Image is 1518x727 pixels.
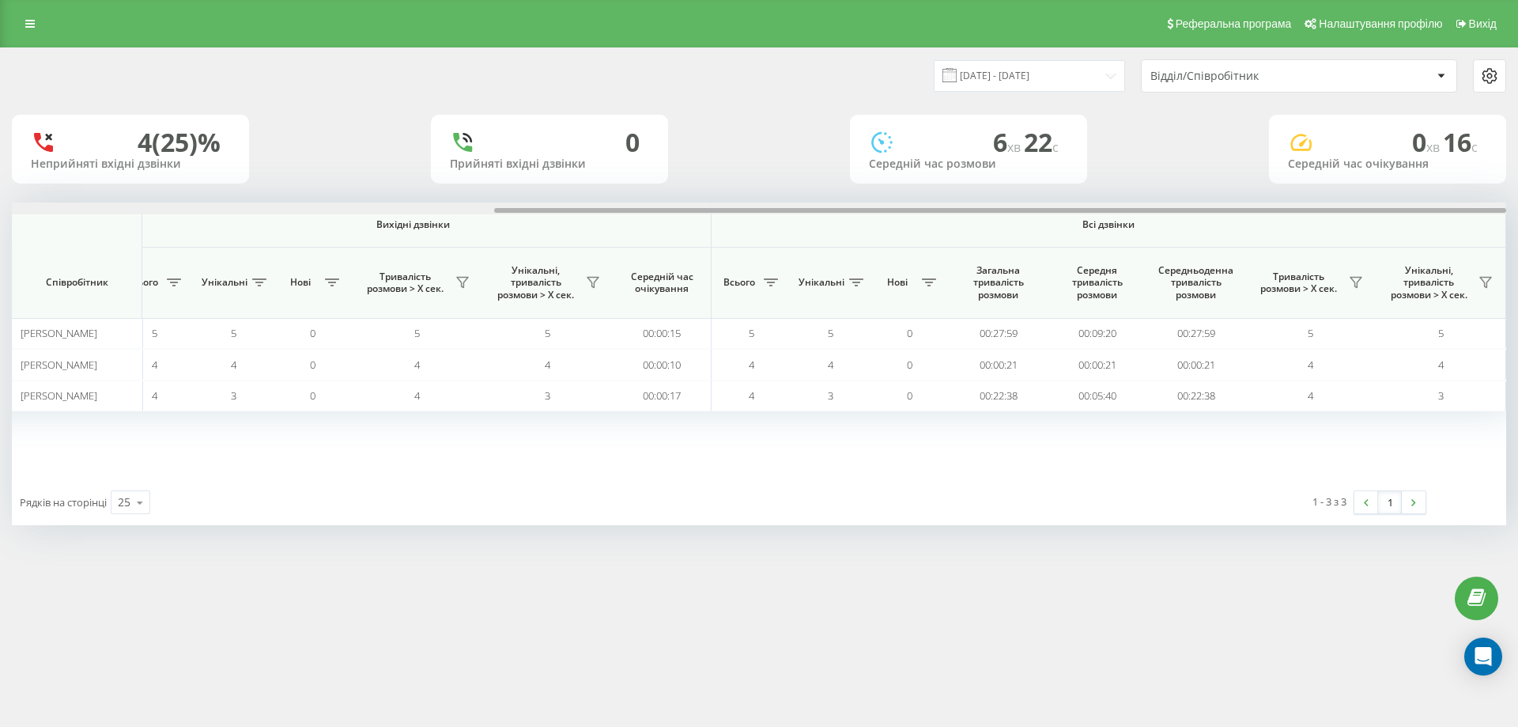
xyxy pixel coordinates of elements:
span: Вихідні дзвінки [152,218,674,231]
span: Співробітник [25,276,128,289]
span: 4 [152,388,157,403]
div: 0 [625,127,640,157]
span: 22 [1024,125,1059,159]
div: 25 [118,494,130,510]
span: 4 [152,358,157,372]
span: Унікальні [799,276,844,289]
div: Неприйняті вхідні дзвінки [31,157,230,171]
div: Відділ/Співробітник [1150,70,1339,83]
div: Прийняті вхідні дзвінки [450,157,649,171]
td: 00:05:40 [1048,381,1146,411]
span: Середньоденна тривалість розмови [1158,264,1233,301]
span: 4 [1438,358,1444,372]
span: 16 [1443,125,1478,159]
td: 00:27:59 [1146,318,1245,349]
div: 1 - 3 з 3 [1312,494,1346,509]
span: [PERSON_NAME] [21,388,97,403]
span: 5 [231,326,236,340]
span: 5 [1308,326,1313,340]
td: 00:09:20 [1048,318,1146,349]
td: 00:00:10 [613,349,712,380]
span: 4 [828,358,833,372]
span: хв [1007,138,1024,156]
td: 00:00:21 [949,349,1048,380]
span: Тривалість розмови > Х сек. [1253,271,1344,295]
div: Середній час розмови [869,157,1068,171]
span: Рядків на сторінці [20,495,107,509]
span: 4 [414,388,420,403]
span: Середня тривалість розмови [1059,264,1135,301]
div: Open Intercom Messenger [1464,638,1502,676]
span: 0 [907,388,912,403]
span: 0 [310,358,315,372]
span: Тривалість розмови > Х сек. [360,271,451,295]
td: 00:00:21 [1146,349,1245,380]
div: 4 (25)% [138,127,221,157]
span: Всього [123,276,162,289]
span: Всі дзвінки [758,218,1459,231]
span: 0 [1412,125,1443,159]
span: 3 [545,388,550,403]
span: Загальна тривалість розмови [961,264,1036,301]
span: Унікальні, тривалість розмови > Х сек. [490,264,581,301]
span: 6 [993,125,1024,159]
td: 00:22:38 [949,381,1048,411]
span: 3 [231,388,236,403]
span: 4 [545,358,550,372]
span: 4 [414,358,420,372]
span: Вихід [1469,17,1497,30]
td: 00:27:59 [949,318,1048,349]
td: 00:22:38 [1146,381,1245,411]
span: 5 [828,326,833,340]
span: 4 [1308,358,1313,372]
span: Налаштування профілю [1319,17,1442,30]
span: 4 [231,358,236,372]
span: 5 [152,326,157,340]
td: 00:00:21 [1048,349,1146,380]
a: 1 [1378,491,1402,513]
div: Середній час очікування [1288,157,1487,171]
span: хв [1426,138,1443,156]
td: 00:00:15 [613,318,712,349]
span: 4 [1308,388,1313,403]
span: 0 [907,326,912,340]
span: 5 [1438,326,1444,340]
span: [PERSON_NAME] [21,326,97,340]
span: 4 [749,388,754,403]
span: Середній час очікування [625,271,699,295]
span: 3 [1438,388,1444,403]
span: c [1052,138,1059,156]
span: Нові [878,276,917,289]
span: Реферальна програма [1176,17,1292,30]
span: 0 [310,326,315,340]
span: 4 [749,358,754,372]
td: 00:00:17 [613,381,712,411]
span: Всього [719,276,759,289]
span: Унікальні [202,276,247,289]
span: c [1471,138,1478,156]
span: Нові [281,276,320,289]
span: 3 [828,388,833,403]
span: 0 [907,358,912,372]
span: 5 [414,326,420,340]
span: 0 [310,388,315,403]
span: Унікальні, тривалість розмови > Х сек. [1384,264,1474,301]
span: 5 [545,326,550,340]
span: [PERSON_NAME] [21,358,97,372]
span: 5 [749,326,754,340]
